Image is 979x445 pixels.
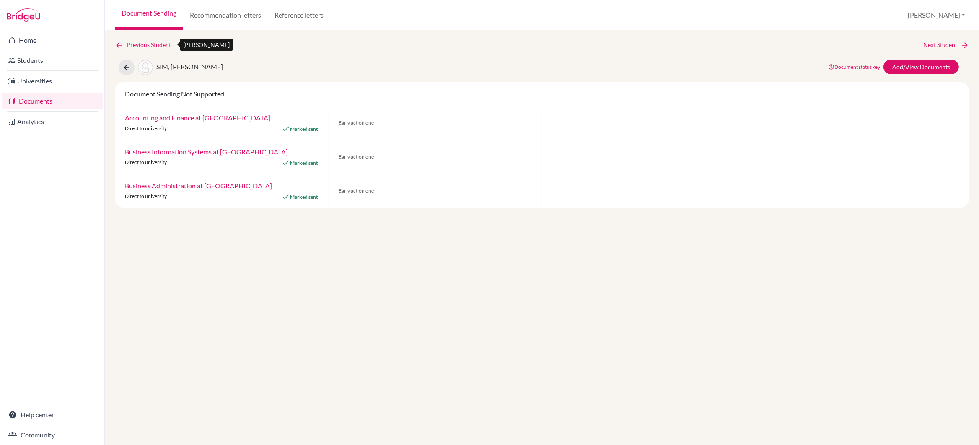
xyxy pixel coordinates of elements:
span: Marked sent [290,160,319,166]
a: Students [2,52,103,69]
a: Home [2,32,103,49]
a: Accounting and Finance at [GEOGRAPHIC_DATA] [125,114,270,122]
span: SIM, [PERSON_NAME] [156,62,223,70]
button: [PERSON_NAME] [904,7,969,23]
span: Early action one [339,119,532,127]
span: Direct to university [125,159,167,165]
a: Community [2,427,103,443]
span: Marked sent [290,126,319,132]
a: Document status key [828,64,880,70]
span: Document Sending Not Supported [125,90,224,98]
a: Business Information Systems at [GEOGRAPHIC_DATA] [125,148,288,156]
a: Universities [2,73,103,89]
a: Help center [2,406,103,423]
span: Direct to university [125,125,167,131]
div: [PERSON_NAME] [180,39,233,51]
span: Early action one [339,187,532,195]
a: Documents [2,93,103,109]
span: Marked sent [290,194,319,200]
a: Next Student [923,40,969,49]
img: Bridge-U [7,8,40,22]
span: Direct to university [125,193,167,199]
span: Early action one [339,153,532,161]
a: Add/View Documents [883,60,959,74]
a: Business Administration at [GEOGRAPHIC_DATA] [125,182,272,190]
a: Previous Student [115,40,178,49]
a: Analytics [2,113,103,130]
